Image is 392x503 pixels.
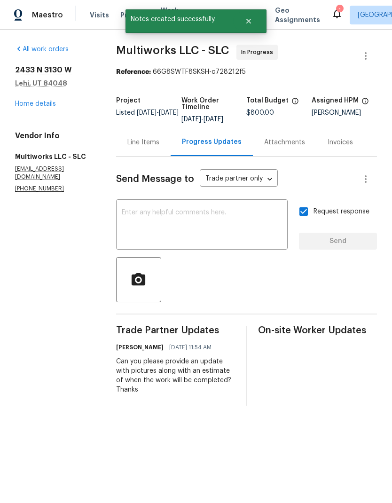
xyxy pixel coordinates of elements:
[312,110,377,116] div: [PERSON_NAME]
[15,46,69,53] a: All work orders
[181,116,201,123] span: [DATE]
[161,6,185,24] span: Work Orders
[291,97,299,110] span: The total cost of line items that have been proposed by Opendoor. This sum includes line items th...
[116,67,377,77] div: 66G8SWTF8SKSH-c728212f5
[182,137,242,147] div: Progress Updates
[116,110,179,116] span: Listed
[241,47,277,57] span: In Progress
[116,45,229,56] span: Multiworks LLC - SLC
[328,138,353,147] div: Invoices
[15,152,94,161] h5: Multiworks LLC - SLC
[169,343,212,352] span: [DATE] 11:54 AM
[90,10,109,20] span: Visits
[116,357,235,394] div: Can you please provide an update with pictures along with an estimate of when the work will be co...
[181,116,223,123] span: -
[116,326,235,335] span: Trade Partner Updates
[127,138,159,147] div: Line Items
[137,110,157,116] span: [DATE]
[258,326,377,335] span: On-site Worker Updates
[275,6,320,24] span: Geo Assignments
[125,9,233,29] span: Notes created successfully.
[204,116,223,123] span: [DATE]
[137,110,179,116] span: -
[120,10,149,20] span: Projects
[116,343,164,352] h6: [PERSON_NAME]
[181,97,247,110] h5: Work Order Timeline
[116,97,141,104] h5: Project
[116,174,194,184] span: Send Message to
[264,138,305,147] div: Attachments
[15,131,94,141] h4: Vendor Info
[314,207,369,217] span: Request response
[116,69,151,75] b: Reference:
[312,97,359,104] h5: Assigned HPM
[361,97,369,110] span: The hpm assigned to this work order.
[159,110,179,116] span: [DATE]
[32,10,63,20] span: Maestro
[233,12,264,31] button: Close
[246,97,289,104] h5: Total Budget
[336,6,343,15] div: 1
[246,110,274,116] span: $800.00
[200,172,278,187] div: Trade partner only
[15,101,56,107] a: Home details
